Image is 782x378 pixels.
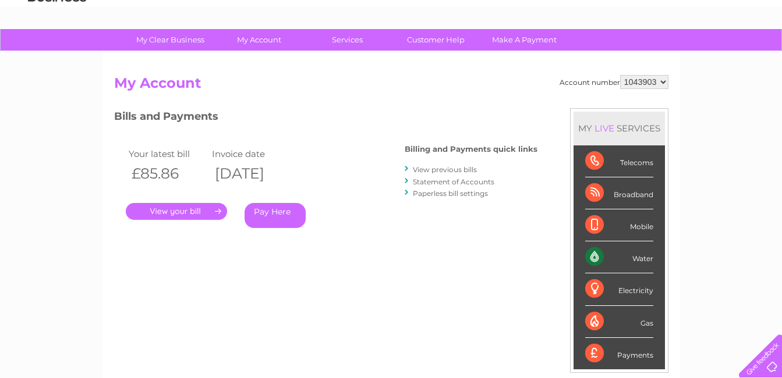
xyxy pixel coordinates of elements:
a: Statement of Accounts [413,177,494,186]
a: Telecoms [639,49,674,58]
th: [DATE] [209,162,293,186]
a: Make A Payment [476,29,572,51]
div: Telecoms [585,145,653,177]
td: Invoice date [209,146,293,162]
div: Payments [585,338,653,369]
h4: Billing and Payments quick links [405,145,537,154]
h3: Bills and Payments [114,108,537,129]
div: Broadband [585,177,653,209]
a: Energy [606,49,632,58]
a: View previous bills [413,165,477,174]
td: Your latest bill [126,146,210,162]
a: Log out [744,49,771,58]
div: Account number [560,75,668,89]
a: Paperless bill settings [413,189,488,198]
a: My Clear Business [122,29,218,51]
h2: My Account [114,75,668,97]
a: Contact [705,49,733,58]
a: . [126,203,227,220]
th: £85.86 [126,162,210,186]
a: 0333 014 3131 [562,6,643,20]
a: Pay Here [245,203,306,228]
div: Mobile [585,209,653,241]
img: logo.png [27,30,87,66]
a: Services [299,29,395,51]
a: Water [577,49,599,58]
div: Water [585,241,653,273]
div: Electricity [585,273,653,305]
div: LIVE [592,123,617,134]
div: Gas [585,306,653,338]
a: Blog [681,49,698,58]
div: Clear Business is a trading name of Verastar Limited (registered in [GEOGRAPHIC_DATA] No. 3667643... [116,6,667,56]
a: My Account [211,29,307,51]
div: MY SERVICES [574,112,665,145]
a: Customer Help [388,29,484,51]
